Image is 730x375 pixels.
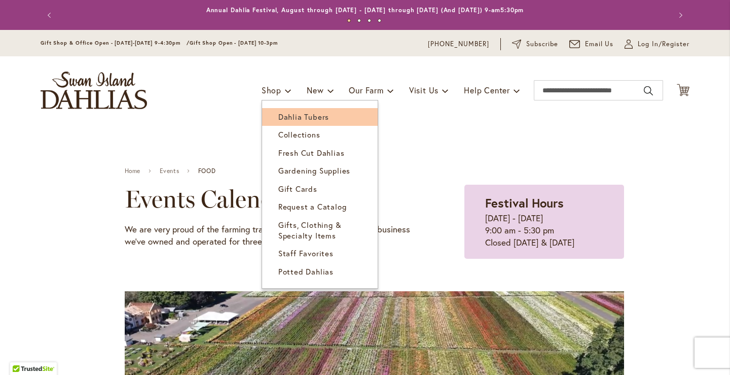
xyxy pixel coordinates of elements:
[262,85,281,95] span: Shop
[307,85,323,95] span: New
[278,165,350,176] span: Gardening Supplies
[485,195,564,211] strong: Festival Hours
[368,19,371,22] button: 3 of 4
[278,112,329,122] span: Dahlia Tubers
[526,39,558,49] span: Subscribe
[206,6,524,14] a: Annual Dahlia Festival, August through [DATE] - [DATE] through [DATE] (And [DATE]) 9-am5:30pm
[278,266,334,277] span: Potted Dahlias
[41,5,61,25] button: Previous
[349,85,383,95] span: Our Farm
[569,39,614,49] a: Email Us
[512,39,558,49] a: Subscribe
[585,39,614,49] span: Email Us
[41,40,190,46] span: Gift Shop & Office Open - [DATE]-[DATE] 9-4:30pm /
[638,39,689,49] span: Log In/Register
[378,19,381,22] button: 4 of 4
[125,185,414,213] h2: Events Calendar
[428,39,489,49] a: [PHONE_NUMBER]
[190,40,278,46] span: Gift Shop Open - [DATE] 10-3pm
[262,180,378,198] a: Gift Cards
[669,5,689,25] button: Next
[278,220,342,241] span: Gifts, Clothing & Specialty Items
[125,167,140,175] a: Home
[409,85,439,95] span: Visit Us
[278,248,334,258] span: Staff Favorites
[278,201,347,212] span: Request a Catalog
[464,85,510,95] span: Help Center
[41,72,147,109] a: store logo
[278,129,320,140] span: Collections
[625,39,689,49] a: Log In/Register
[278,148,345,158] span: Fresh Cut Dahlias
[357,19,361,22] button: 2 of 4
[125,223,414,248] p: We are very proud of the farming tradition our family brings to the business we've owned and oper...
[347,19,351,22] button: 1 of 4
[160,167,179,175] a: Events
[485,212,603,249] p: [DATE] - [DATE] 9:00 am - 5:30 pm Closed [DATE] & [DATE]
[198,167,215,175] span: FOOD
